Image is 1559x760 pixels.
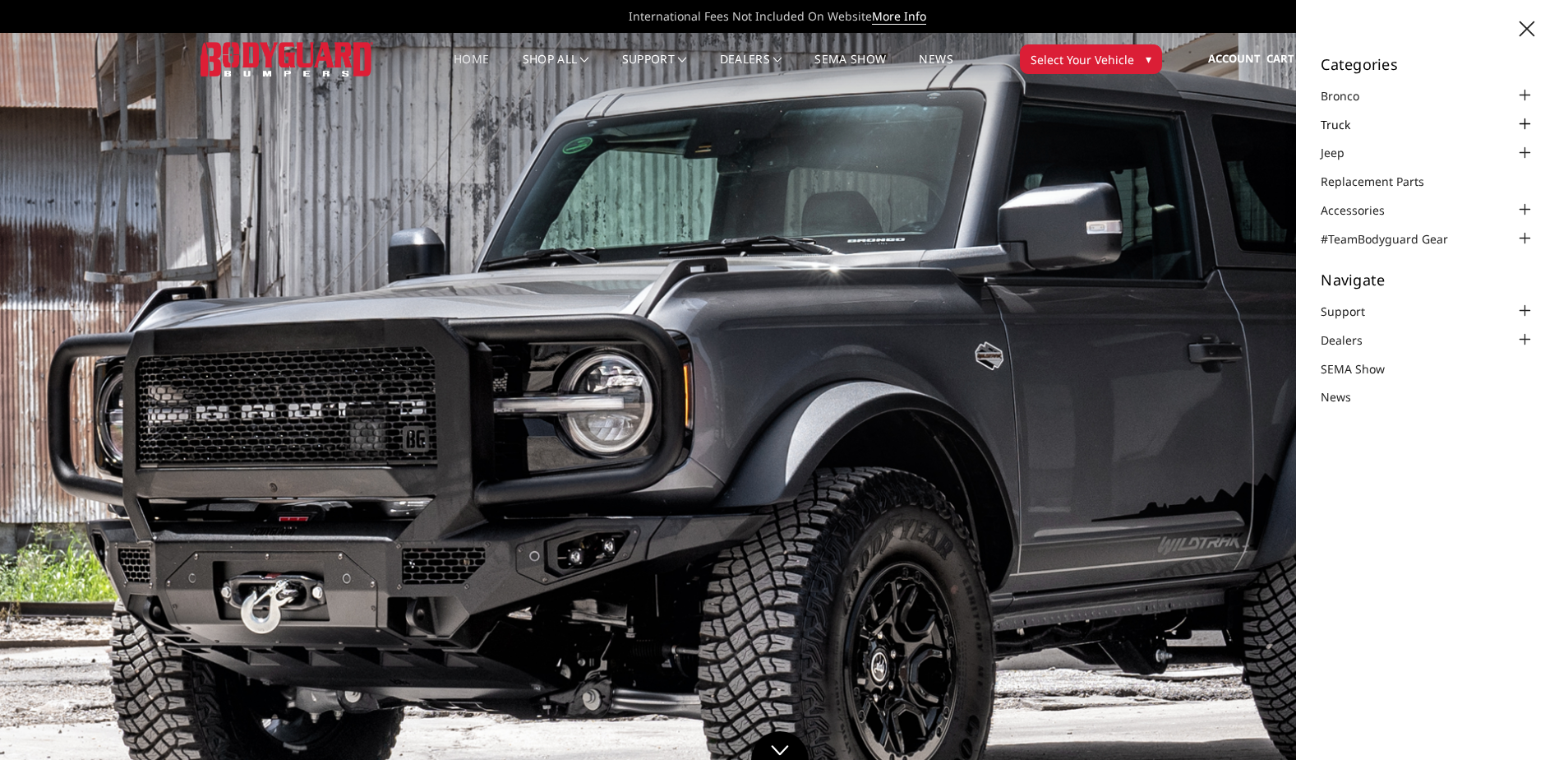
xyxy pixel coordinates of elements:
img: BODYGUARD BUMPERS [201,42,373,76]
a: shop all [523,53,589,86]
a: Jeep [1321,144,1365,161]
button: Select Your Vehicle [1020,44,1162,74]
a: Bronco [1321,87,1380,104]
a: Click to Down [751,731,809,760]
a: #TeamBodyguard Gear [1321,230,1469,248]
span: Select Your Vehicle [1031,51,1134,68]
a: Replacement Parts [1321,173,1445,190]
span: Account [1208,51,1261,66]
iframe: Chat Widget [1477,681,1559,760]
span: ▾ [1146,50,1151,67]
a: Dealers [720,53,782,86]
span: Cart [1266,51,1294,66]
h5: Categories [1321,57,1534,72]
h5: Navigate [1321,272,1534,287]
a: Dealers [1321,331,1383,349]
a: News [919,53,952,86]
a: Support [622,53,687,86]
a: Home [454,53,489,86]
a: More Info [872,8,926,25]
a: SEMA Show [814,53,886,86]
a: Cart 0 [1266,37,1309,81]
a: Account [1208,37,1261,81]
a: News [1321,388,1372,405]
a: Truck [1321,116,1371,133]
a: SEMA Show [1321,360,1405,378]
a: Accessories [1321,202,1405,219]
a: Support [1321,303,1386,320]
